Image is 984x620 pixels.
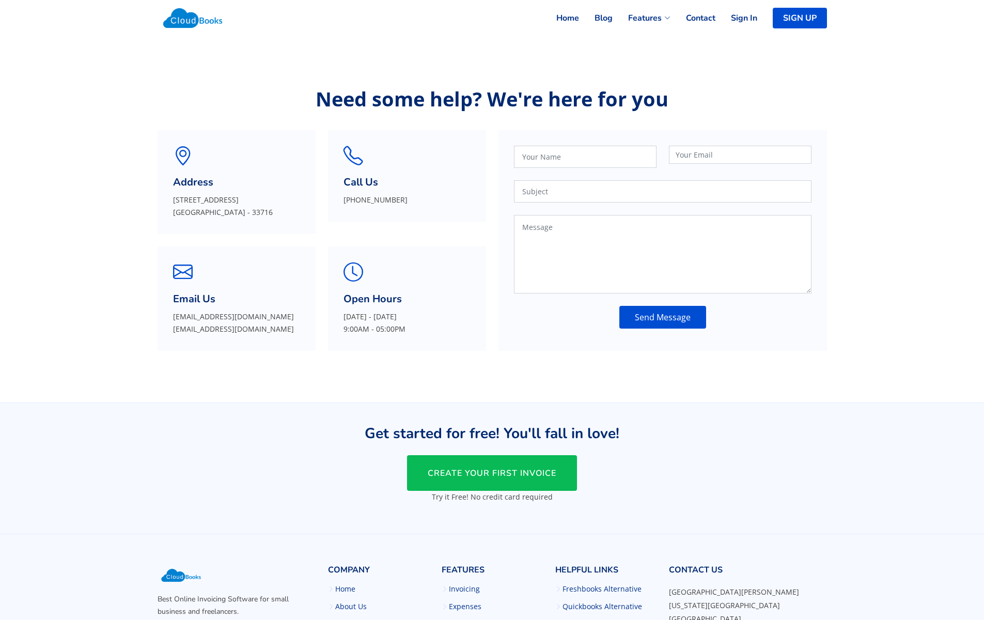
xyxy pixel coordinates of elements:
p: Need some help? We're here for you [158,88,827,110]
p: [EMAIL_ADDRESS][DOMAIN_NAME] [EMAIL_ADDRESS][DOMAIN_NAME] [173,311,300,335]
a: Features [613,7,670,29]
a: Sign In [715,7,757,29]
a: SIGN UP [773,8,827,28]
a: Contact [670,7,715,29]
h4: Features [442,565,543,581]
h4: Company [328,565,429,581]
a: Home [541,7,579,29]
a: Home [335,585,355,593]
p: [STREET_ADDRESS] [GEOGRAPHIC_DATA] - 33716 [173,194,300,219]
h3: Email Us [173,293,300,305]
a: Freshbooks Alternative [563,585,642,593]
input: Your Email [669,146,811,164]
h3: Open Hours [343,293,471,305]
h3: Get started for free! You'll fall in love! [265,426,720,441]
span: CREATE YOUR FIRST INVOICE [428,468,556,479]
p: Try it Free! No credit card required [265,491,720,502]
a: About Us [335,603,367,610]
p: [PHONE_NUMBER] [343,194,471,206]
button: Send Message [619,306,706,329]
a: CREATE YOUR FIRST INVOICE [407,455,577,491]
a: Expenses [449,603,481,610]
img: Cloudbooks Logo [158,3,228,34]
a: Blog [579,7,613,29]
h4: Helpful Links [555,565,657,581]
span: Features [628,12,662,24]
input: Your Name [514,146,657,168]
h3: Address [173,176,300,189]
a: Invoicing [449,585,480,593]
a: Quickbooks Alternative [563,603,642,610]
input: Subject [514,180,811,203]
h4: Contact Us [669,565,827,581]
h3: Call Us [343,176,471,189]
p: Best Online Invoicing Software for small business and freelancers. [158,593,316,618]
img: Cloudbooks Logo [158,565,205,586]
p: [DATE] - [DATE] 9:00AM - 05:00PM [343,311,471,335]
